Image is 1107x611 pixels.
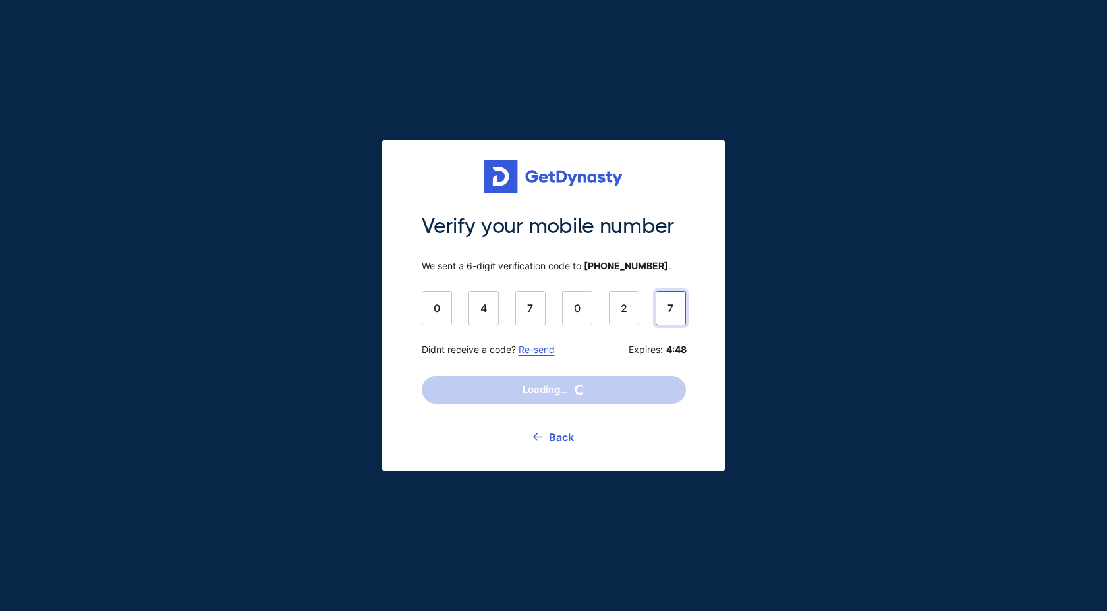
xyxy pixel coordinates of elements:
[666,344,686,356] b: 4:48
[629,344,686,356] span: Expires:
[422,260,686,272] span: We sent a 6-digit verification code to .
[533,421,574,454] a: Back
[484,160,623,193] img: Get started for free with Dynasty Trust Company
[533,433,542,441] img: go back icon
[584,260,668,271] b: [PHONE_NUMBER]
[422,344,555,356] span: Didnt receive a code?
[422,213,686,240] span: Verify your mobile number
[519,344,555,355] a: Re-send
